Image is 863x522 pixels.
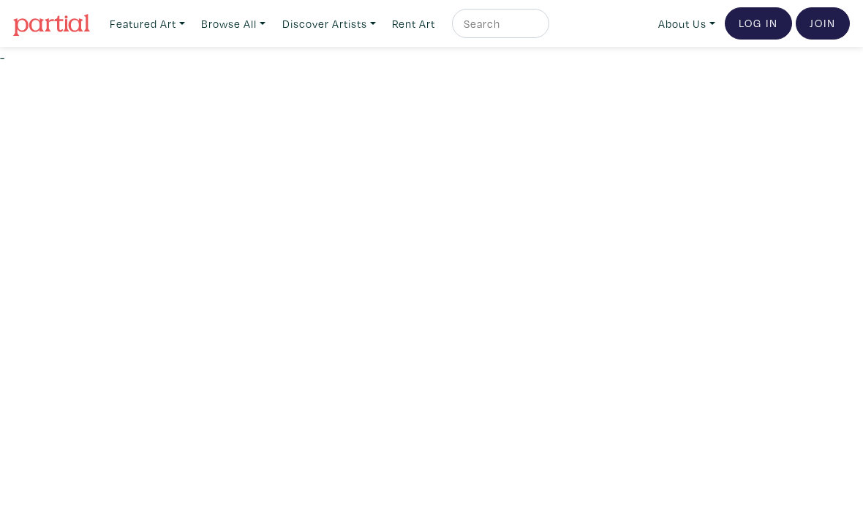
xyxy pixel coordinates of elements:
a: Join [796,7,850,40]
a: Browse All [195,9,272,39]
a: Discover Artists [276,9,382,39]
input: Search [462,15,535,33]
a: Featured Art [103,9,192,39]
a: Log In [725,7,792,40]
a: About Us [652,9,722,39]
a: Rent Art [385,9,442,39]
